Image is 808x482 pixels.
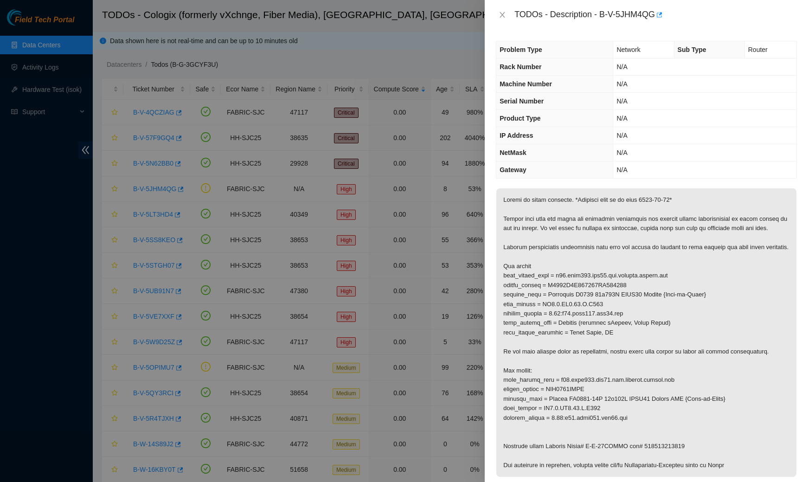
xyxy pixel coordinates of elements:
span: Problem Type [500,46,542,53]
span: N/A [616,63,627,71]
span: N/A [616,149,627,156]
span: Rack Number [500,63,541,71]
span: Product Type [500,115,540,122]
span: N/A [616,115,627,122]
span: N/A [616,80,627,88]
span: IP Address [500,132,533,139]
span: NetMask [500,149,526,156]
div: TODOs - Description - B-V-5JHM4QG [514,7,797,22]
span: Network [616,46,640,53]
p: Loremi do sitam consecte. *Adipisci elit se do eius 6523-70-72* Tempor inci utla etd magna ali en... [496,188,796,477]
span: N/A [616,166,627,174]
span: Router [748,46,768,53]
button: Close [496,11,509,19]
span: Gateway [500,166,526,174]
span: N/A [616,97,627,105]
span: N/A [616,132,627,139]
span: Machine Number [500,80,552,88]
span: Sub Type [678,46,706,53]
span: Serial Number [500,97,544,105]
span: close [499,11,506,19]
